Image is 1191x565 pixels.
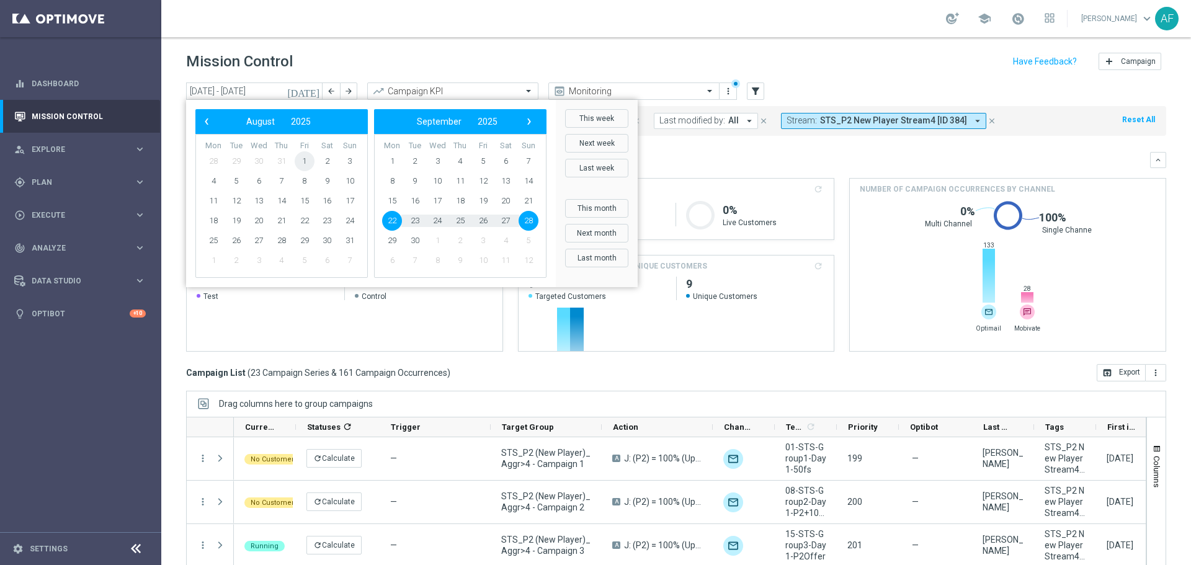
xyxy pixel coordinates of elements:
i: keyboard_arrow_right [134,242,146,254]
span: 28 [519,211,538,231]
span: Calculate column [804,420,816,434]
a: Optibot [32,297,130,330]
span: 6 [249,171,269,191]
span: 25 [450,211,470,231]
span: 26 [226,231,246,251]
span: 7 [272,171,292,191]
div: Dashboard [14,67,146,100]
span: — [912,453,919,464]
span: 29 [295,231,314,251]
span: All [728,115,739,126]
div: person_search Explore keyboard_arrow_right [14,145,146,154]
span: 23 Campaign Series & 161 Campaign Occurrences [251,367,447,378]
span: 1 [427,231,447,251]
div: Explore [14,144,134,155]
span: Calculate column [341,420,352,434]
colored-tag: No Customers [244,453,304,465]
button: 2025 [470,113,506,130]
button: Mission Control [14,112,146,122]
ng-select: Campaign KPI [367,82,538,100]
span: STS_P2 New Player Stream4, STS_P2 (New Player)_Aggr>4 [1045,442,1086,475]
span: 3 [473,231,493,251]
span: 5 [295,251,314,270]
button: more_vert [197,453,208,464]
button: Last month [565,249,628,267]
span: No Customers [251,455,298,463]
span: J: (P2) = 100% (Upto $2000) + 40FS_Day1 Offer [624,540,702,551]
span: 15 [295,191,314,211]
span: — [390,453,397,463]
span: 6 [317,251,337,270]
span: 1 [295,151,314,171]
ng-select: Monitoring [548,82,720,100]
i: arrow_drop_down [744,115,755,127]
div: Execute [14,210,134,221]
button: Next month [565,224,628,242]
span: 8 [295,171,314,191]
th: weekday [404,141,427,151]
th: weekday [248,141,270,151]
span: 22 [382,211,402,231]
span: 30 [249,151,269,171]
span: 30 [405,231,425,251]
span: Campaign [1121,57,1156,66]
span: Control [362,291,386,301]
span: Current Status [245,422,275,432]
div: There are unsaved changes [731,79,740,88]
button: Last modified by: All arrow_drop_down [654,113,758,129]
button: › [521,113,537,130]
i: lightbulb [14,308,25,319]
button: gps_fixed Plan keyboard_arrow_right [14,177,146,187]
img: Optimail [723,536,743,556]
span: ‹ [198,113,215,130]
span: 133 [982,241,996,249]
button: more_vert [197,496,208,507]
div: Optimail [981,305,996,319]
div: Mobivate [1020,305,1035,319]
span: 23 [317,211,337,231]
div: Row Groups [219,399,373,409]
button: arrow_back [323,82,340,100]
span: 13 [249,191,269,211]
span: Plan [32,179,134,186]
span: STS_P2 (New Player)_Aggr>4 - Campaign 2 [501,491,591,513]
th: weekday [225,141,248,151]
span: 21 [272,211,292,231]
span: 24 [427,211,447,231]
span: 2025 [291,117,311,127]
i: filter_alt [750,86,761,97]
i: preview [553,85,566,97]
span: 17 [340,191,360,211]
span: 11 [496,251,515,270]
span: Tags [1045,422,1064,432]
span: Statuses [307,422,341,432]
div: Mission Control [14,100,146,133]
img: email.svg [981,305,996,319]
a: [PERSON_NAME]keyboard_arrow_down [1080,9,1155,28]
th: weekday [338,141,361,151]
span: 16 [317,191,337,211]
button: [DATE] [285,82,323,101]
button: Last week [565,159,628,177]
span: 1 [382,151,402,171]
bs-daterangepicker-container: calendar [186,100,638,287]
span: 1 [203,251,223,270]
span: 0% [960,204,975,219]
th: weekday [381,141,404,151]
span: 16 [405,191,425,211]
div: Optimail [723,492,743,512]
div: track_changes Analyze keyboard_arrow_right [14,243,146,253]
span: 31 [272,151,292,171]
span: 12 [519,251,538,270]
span: 9 [405,171,425,191]
span: 4 [272,251,292,270]
th: weekday [293,141,316,151]
button: refreshCalculate [306,536,362,554]
span: 5 [473,151,493,171]
colored-tag: No Customers [244,496,304,508]
span: 2 [226,251,246,270]
span: Stream: [787,115,817,126]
